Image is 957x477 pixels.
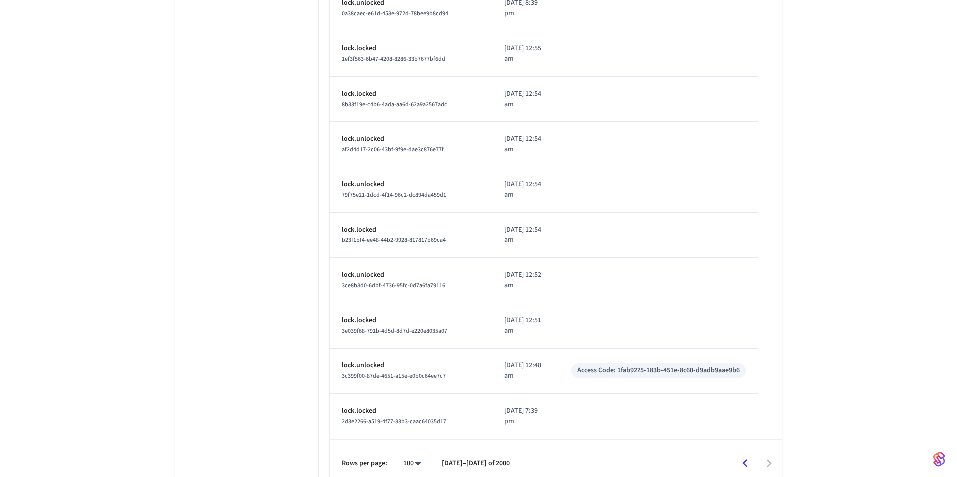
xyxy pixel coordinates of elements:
[442,458,510,469] p: [DATE]–[DATE] of 2000
[399,456,426,471] div: 100
[342,134,480,144] p: lock.unlocked
[342,9,448,18] span: 0a38caec-e61d-458e-972d-78bee9b8cd94
[342,281,445,290] span: 3ce8b8d0-6dbf-4736-95fc-0d7a6fa79116
[342,360,480,371] p: lock.unlocked
[504,315,547,336] p: [DATE] 12:51 am
[504,134,547,155] p: [DATE] 12:54 am
[504,43,547,64] p: [DATE] 12:55 am
[504,225,547,245] p: [DATE] 12:54 am
[933,451,945,467] img: SeamLogoGradient.69752ec5.svg
[342,406,480,416] p: lock.locked
[342,43,480,54] p: lock.locked
[342,458,387,469] p: Rows per page:
[342,372,446,380] span: 3c399f00-87de-4651-a15e-e0b0c64ee7c7
[342,191,446,199] span: 79f75e21-1dcd-4f14-96c2-dc894da459d1
[733,452,757,475] button: Go to previous page
[342,145,444,154] span: af2d4d17-2c06-43bf-9f9e-dae3c876e77f
[342,417,446,426] span: 2d3e2266-a519-4f77-83b3-caac64035d17
[342,315,480,326] p: lock.locked
[342,100,447,109] span: 8b33f19e-c4b6-4ada-aa6d-62a9a2567adc
[504,179,547,200] p: [DATE] 12:54 am
[504,270,547,291] p: [DATE] 12:52 am
[504,406,547,427] p: [DATE] 7:39 pm
[504,360,547,381] p: [DATE] 12:48 am
[504,89,547,110] p: [DATE] 12:54 am
[342,225,480,235] p: lock.locked
[342,327,447,335] span: 3e039f68-791b-4d5d-8d7d-e220e8035a07
[342,89,480,99] p: lock.locked
[342,179,480,190] p: lock.unlocked
[342,236,446,244] span: b23f1bf4-ee48-44b2-9928-817817b69ca4
[577,365,740,376] div: Access Code: 1fab9225-183b-451e-8c60-d9adb9aae9b6
[342,270,480,280] p: lock.unlocked
[342,55,445,63] span: 1ef3f563-6b47-4208-8286-33b7677bf6dd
